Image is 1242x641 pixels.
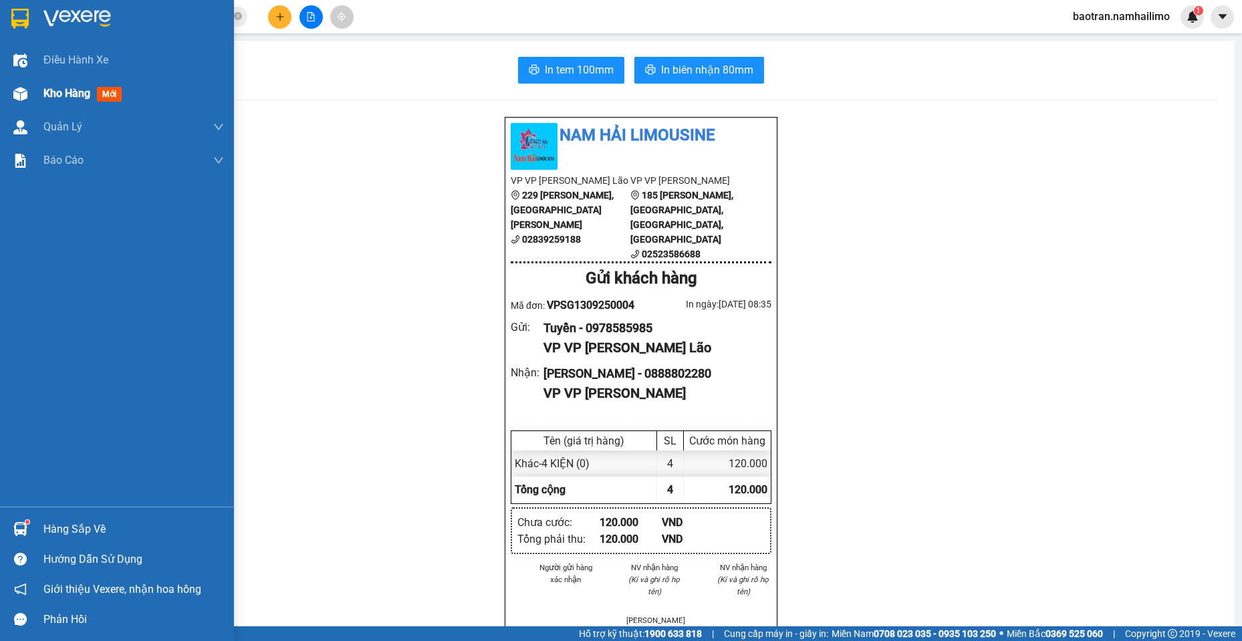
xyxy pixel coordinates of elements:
div: Tên (giá trị hàng) [515,434,653,447]
strong: 0369 525 060 [1045,628,1103,639]
span: file-add [306,12,316,21]
span: plus [275,12,285,21]
img: logo.jpg [7,7,53,53]
li: VP VP [PERSON_NAME] Lão [511,173,630,188]
div: 4 [657,451,684,477]
span: Quản Lý [43,118,82,135]
sup: 1 [25,520,29,524]
span: 120.000 [729,483,767,496]
sup: 1 [1194,6,1203,15]
li: Nam Hải Limousine [7,7,194,57]
b: 02839259188 [522,234,581,245]
span: message [14,613,27,626]
span: phone [630,249,640,259]
div: [PERSON_NAME] - 0888802280 [543,364,761,383]
span: In biên nhận 80mm [661,61,753,78]
span: notification [14,583,27,596]
div: SL [660,434,680,447]
i: (Kí và ghi rõ họ tên) [717,575,769,596]
span: environment [630,190,640,200]
div: Chưa cước : [517,514,600,531]
img: warehouse-icon [13,522,27,536]
div: 120.000 [600,531,662,547]
span: environment [511,190,520,200]
span: Báo cáo [43,152,84,168]
div: VP VP [PERSON_NAME] Lão [543,338,761,358]
i: (Kí và ghi rõ họ tên) [628,575,680,596]
div: Hướng dẫn sử dụng [43,549,224,569]
span: phone [511,235,520,244]
b: 02523586688 [642,249,701,259]
span: mới [97,87,122,102]
span: In tem 100mm [545,61,614,78]
li: VP VP [PERSON_NAME] [92,72,178,102]
li: VP VP [PERSON_NAME] Lão [7,72,92,116]
div: Nhận : [511,364,543,381]
b: 185 [PERSON_NAME], [GEOGRAPHIC_DATA], [GEOGRAPHIC_DATA], [GEOGRAPHIC_DATA] [630,190,733,245]
div: Tuyền - 0978585985 [543,319,761,338]
span: ⚪️ [999,631,1003,636]
span: | [712,626,714,641]
span: aim [337,12,346,21]
span: Giới thiệu Vexere, nhận hoa hồng [43,581,201,598]
div: Gửi : [511,319,543,336]
li: Nam Hải Limousine [511,123,771,148]
div: Tổng phải thu : [517,531,600,547]
span: Tổng cộng [515,483,566,496]
button: aim [330,5,354,29]
span: VPSG1309250004 [547,299,634,311]
div: Hàng sắp về [43,519,224,539]
span: Miền Nam [832,626,996,641]
li: [PERSON_NAME] [626,614,683,626]
button: printerIn tem 100mm [518,57,624,84]
span: Cung cấp máy in - giấy in: [724,626,828,641]
div: VP VP [PERSON_NAME] [543,383,761,404]
span: baotran.namhailimo [1062,8,1181,25]
span: Điều hành xe [43,51,108,68]
span: 1 [1196,6,1201,15]
img: solution-icon [13,154,27,168]
span: | [1113,626,1115,641]
div: Phản hồi [43,610,224,630]
div: In ngày: [DATE] 08:35 [641,297,771,311]
div: Gửi khách hàng [511,266,771,291]
div: VND [662,531,724,547]
span: Kho hàng [43,87,90,100]
div: Mã đơn: [511,297,641,313]
img: icon-new-feature [1187,11,1199,23]
img: warehouse-icon [13,120,27,134]
span: printer [529,64,539,77]
span: Miền Bắc [1007,626,1103,641]
li: NV nhận hàng [626,561,683,573]
span: 4 [667,483,673,496]
img: warehouse-icon [13,53,27,68]
span: copyright [1168,629,1177,638]
li: VP VP [PERSON_NAME] [630,173,750,188]
li: NV nhận hàng [715,561,771,573]
span: Khác - 4 KIỆN (0) [515,457,590,470]
div: VND [662,514,724,531]
span: question-circle [14,553,27,565]
span: close-circle [234,11,242,23]
button: caret-down [1211,5,1234,29]
span: close-circle [234,12,242,20]
li: Người gửi hàng xác nhận [537,561,594,586]
span: Hỗ trợ kỹ thuật: [579,626,702,641]
img: warehouse-icon [13,87,27,101]
span: printer [645,64,656,77]
button: plus [268,5,291,29]
div: Cước món hàng [687,434,767,447]
div: 120.000 [600,514,662,531]
b: 229 [PERSON_NAME], [GEOGRAPHIC_DATA][PERSON_NAME] [511,190,614,230]
div: 120.000 [684,451,771,477]
span: down [213,155,224,166]
span: down [213,122,224,132]
img: logo-vxr [11,9,29,29]
img: logo.jpg [511,123,557,170]
button: file-add [299,5,323,29]
strong: 0708 023 035 - 0935 103 250 [874,628,996,639]
button: printerIn biên nhận 80mm [634,57,764,84]
span: caret-down [1217,11,1229,23]
strong: 1900 633 818 [644,628,702,639]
